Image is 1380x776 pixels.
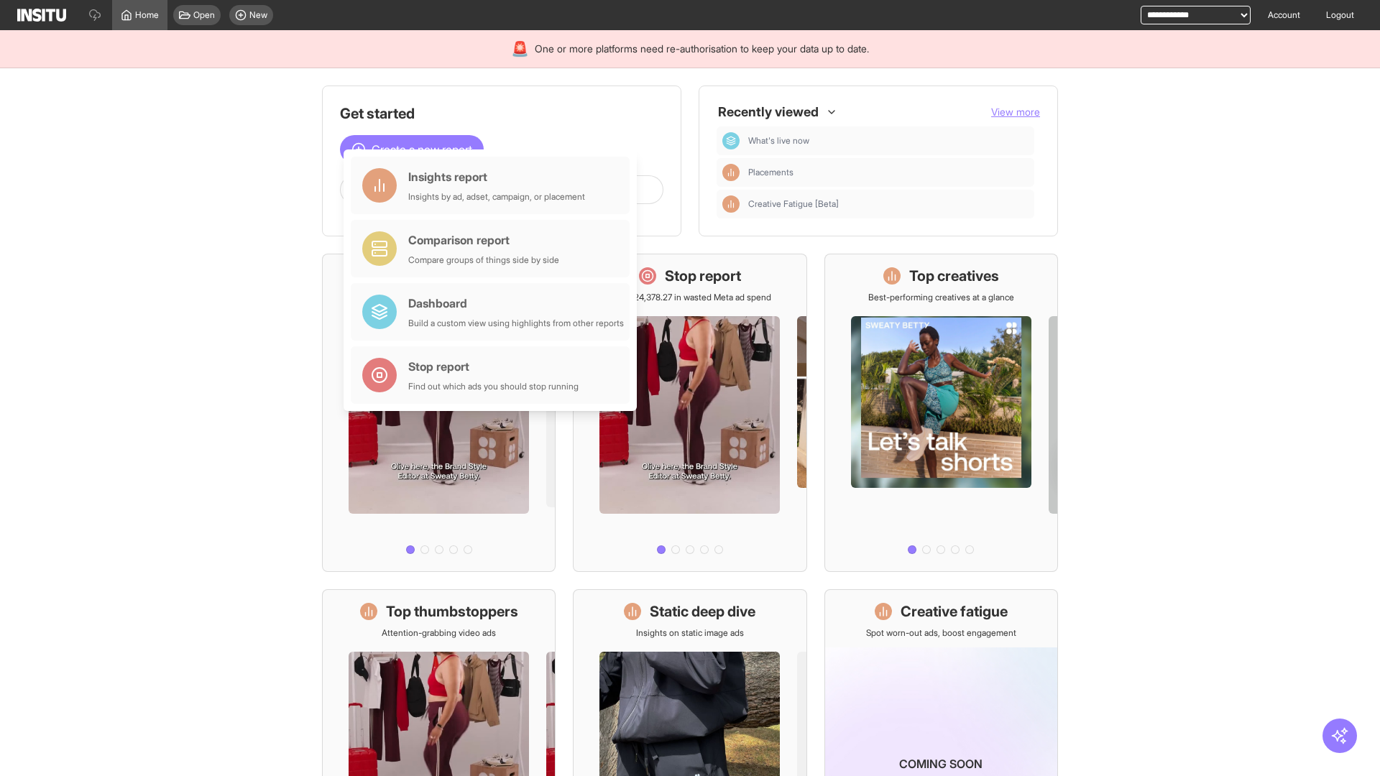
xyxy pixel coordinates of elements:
[408,318,624,329] div: Build a custom view using highlights from other reports
[340,103,663,124] h1: Get started
[824,254,1058,572] a: Top creativesBest-performing creatives at a glance
[193,9,215,21] span: Open
[665,266,741,286] h1: Stop report
[748,135,1029,147] span: What's live now
[868,292,1014,303] p: Best-performing creatives at a glance
[322,254,556,572] a: What's live nowSee all active ads instantly
[340,135,484,164] button: Create a new report
[535,42,869,56] span: One or more platforms need re-authorisation to keep your data up to date.
[748,167,793,178] span: Placements
[408,358,579,375] div: Stop report
[386,601,518,622] h1: Top thumbstoppers
[511,39,529,59] div: 🚨
[382,627,496,639] p: Attention-grabbing video ads
[748,198,1029,210] span: Creative Fatigue [Beta]
[408,231,559,249] div: Comparison report
[608,292,771,303] p: Save £24,378.27 in wasted Meta ad spend
[408,295,624,312] div: Dashboard
[408,381,579,392] div: Find out which ads you should stop running
[372,141,472,158] span: Create a new report
[650,601,755,622] h1: Static deep dive
[408,254,559,266] div: Compare groups of things side by side
[636,627,744,639] p: Insights on static image ads
[249,9,267,21] span: New
[722,195,740,213] div: Insights
[135,9,159,21] span: Home
[909,266,999,286] h1: Top creatives
[573,254,806,572] a: Stop reportSave £24,378.27 in wasted Meta ad spend
[991,105,1040,119] button: View more
[722,132,740,149] div: Dashboard
[408,191,585,203] div: Insights by ad, adset, campaign, or placement
[408,168,585,185] div: Insights report
[17,9,66,22] img: Logo
[748,167,1029,178] span: Placements
[748,198,839,210] span: Creative Fatigue [Beta]
[748,135,809,147] span: What's live now
[722,164,740,181] div: Insights
[991,106,1040,118] span: View more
